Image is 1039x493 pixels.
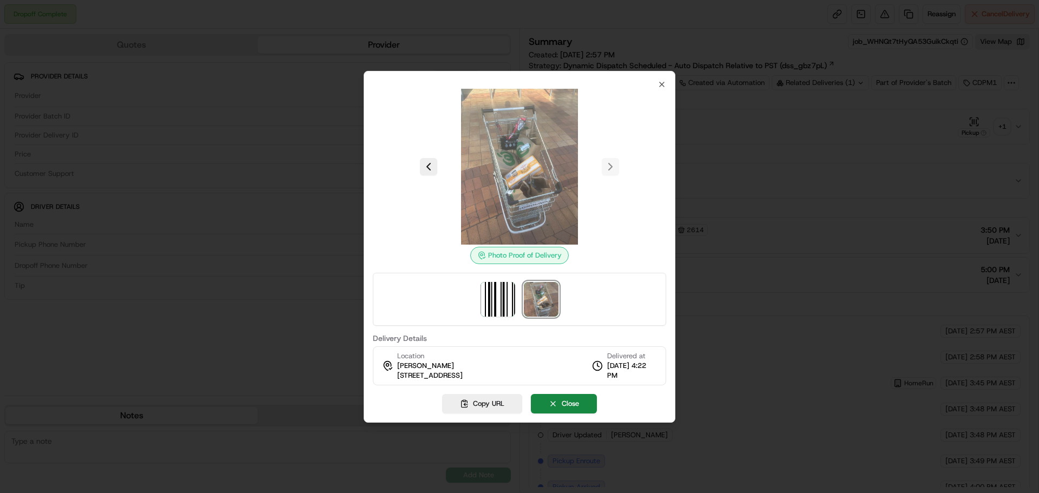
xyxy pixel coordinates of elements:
[442,394,522,413] button: Copy URL
[373,334,666,342] label: Delivery Details
[397,371,463,380] span: [STREET_ADDRESS]
[470,247,569,264] div: Photo Proof of Delivery
[397,361,454,371] span: [PERSON_NAME]
[607,361,657,380] span: [DATE] 4:22 PM
[481,282,515,317] img: barcode_scan_on_pickup image
[524,282,558,317] img: photo_proof_of_delivery image
[397,351,424,361] span: Location
[607,351,657,361] span: Delivered at
[531,394,597,413] button: Close
[442,89,597,245] img: photo_proof_of_delivery image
